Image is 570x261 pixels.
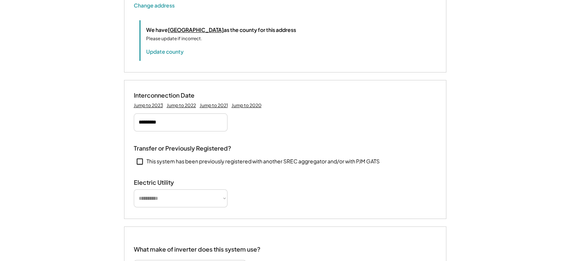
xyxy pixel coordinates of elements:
div: What make of inverter does this system use? [134,238,260,255]
div: Interconnection Date [134,92,209,100]
div: Jump to 2022 [167,103,196,109]
div: Transfer or Previously Registered? [134,145,231,152]
div: Jump to 2023 [134,103,163,109]
div: We have as the county for this address [146,26,296,34]
u: [GEOGRAPHIC_DATA] [168,26,224,33]
div: Jump to 2021 [200,103,228,109]
div: Please update if incorrect. [146,35,202,42]
button: Update county [146,48,184,55]
button: Change address [134,2,175,9]
div: Electric Utility [134,179,209,187]
div: Jump to 2020 [232,103,262,109]
div: This system has been previously registered with another SREC aggregator and/or with PJM GATS [147,158,380,165]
